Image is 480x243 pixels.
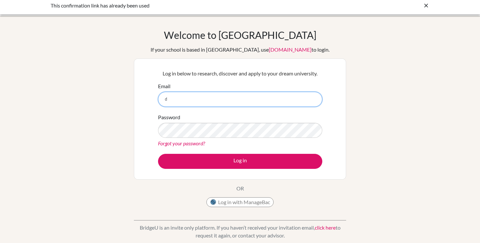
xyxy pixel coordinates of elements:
[206,197,274,207] button: Log in with ManageBac
[158,70,322,77] p: Log in below to research, discover and apply to your dream university.
[269,46,312,53] a: [DOMAIN_NAME]
[134,224,346,239] p: BridgeU is an invite only platform. If you haven’t received your invitation email, to request it ...
[158,154,322,169] button: Log in
[315,224,336,231] a: click here
[158,82,170,90] label: Email
[236,185,244,192] p: OR
[158,140,205,146] a: Forgot your password?
[51,2,331,9] div: This confirmation link has already been used
[151,46,329,54] div: If your school is based in [GEOGRAPHIC_DATA], use to login.
[158,113,180,121] label: Password
[164,29,316,41] h1: Welcome to [GEOGRAPHIC_DATA]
